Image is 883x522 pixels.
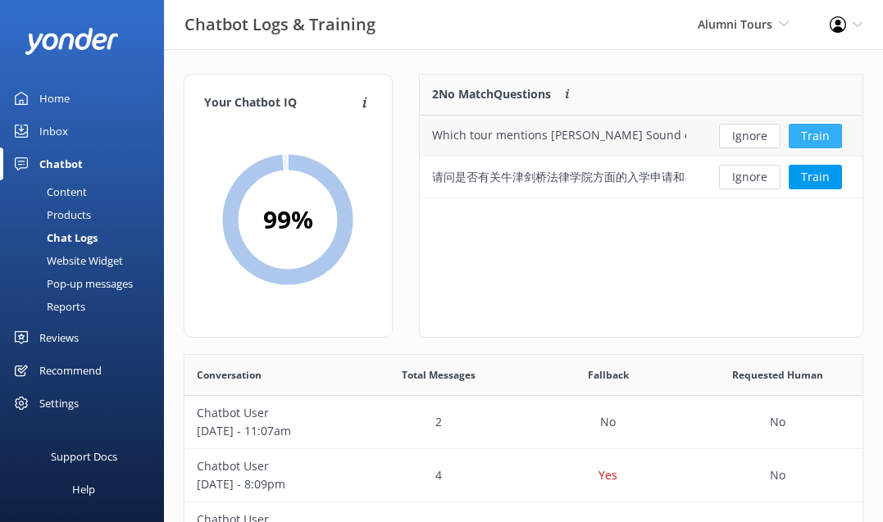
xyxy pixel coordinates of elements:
[197,404,342,422] p: Chatbot User
[39,354,102,387] div: Recommend
[432,85,551,103] p: 2 No Match Questions
[600,413,616,431] p: No
[263,200,313,239] h2: 99 %
[10,249,123,272] div: Website Widget
[10,226,164,249] a: Chat Logs
[432,168,686,186] div: 请问是否有关牛津剑桥法律学院方面的入学申请和导览，时间是在明后天
[789,124,842,148] button: Train
[719,165,781,189] button: Ignore
[789,165,842,189] button: Train
[10,180,87,203] div: Content
[204,94,357,112] h4: Your Chatbot IQ
[420,116,863,197] div: grid
[197,475,342,493] p: [DATE] - 8:09pm
[197,367,262,383] span: Conversation
[10,295,164,318] a: Reports
[197,457,342,475] p: Chatbot User
[770,466,785,484] p: No
[10,272,133,295] div: Pop-up messages
[72,473,95,506] div: Help
[10,295,85,318] div: Reports
[420,157,863,197] div: row
[420,116,863,157] div: row
[197,422,342,440] p: [DATE] - 11:07am
[51,440,117,473] div: Support Docs
[719,124,781,148] button: Ignore
[10,203,164,226] a: Products
[184,449,863,502] div: row
[39,148,83,180] div: Chatbot
[39,321,79,354] div: Reviews
[698,16,772,32] span: Alumni Tours
[435,413,442,431] p: 2
[435,466,442,484] p: 4
[25,28,119,55] img: yonder-white-logo.png
[39,387,79,420] div: Settings
[402,367,476,383] span: Total Messages
[184,396,863,449] div: row
[732,367,823,383] span: Requested Human
[432,126,686,144] div: Which tour mentions [PERSON_NAME] Sound experiment?
[39,82,70,115] div: Home
[10,249,164,272] a: Website Widget
[10,272,164,295] a: Pop-up messages
[184,11,376,38] h3: Chatbot Logs & Training
[599,466,617,484] p: Yes
[588,367,629,383] span: Fallback
[10,226,98,249] div: Chat Logs
[770,413,785,431] p: No
[10,203,91,226] div: Products
[10,180,164,203] a: Content
[39,115,68,148] div: Inbox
